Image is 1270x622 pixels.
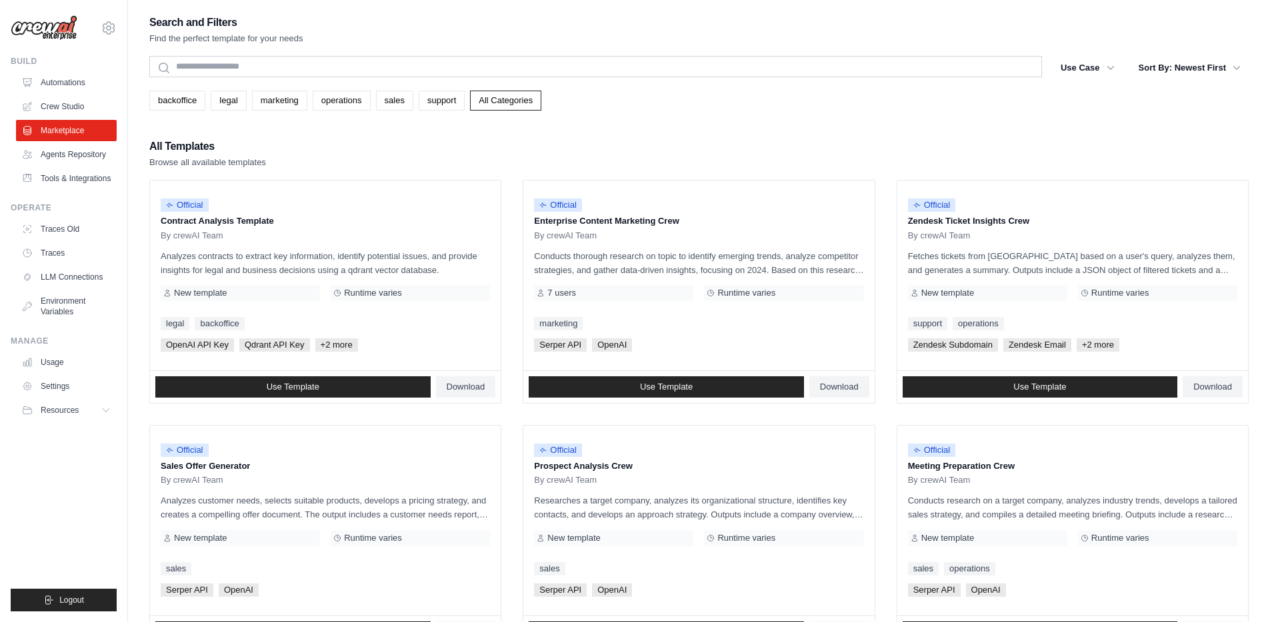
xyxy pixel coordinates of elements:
p: Contract Analysis Template [161,214,490,228]
a: marketing [534,317,583,330]
span: By crewAI Team [908,475,971,485]
span: +2 more [315,338,358,352]
p: Analyzes contracts to extract key information, identify potential issues, and provide insights fo... [161,249,490,277]
button: Logout [11,589,117,611]
span: Runtime varies [344,533,402,543]
button: Sort By: Newest First [1131,56,1249,80]
a: support [908,317,947,330]
a: Traces Old [16,218,117,240]
span: By crewAI Team [908,230,971,241]
p: Find the perfect template for your needs [149,32,303,45]
p: Prospect Analysis Crew [534,460,863,473]
span: Official [908,444,956,457]
a: sales [908,562,939,575]
span: Official [161,444,209,457]
a: backoffice [195,317,244,330]
a: Agents Repository [16,144,117,165]
span: New template [174,288,227,298]
p: Sales Offer Generator [161,460,490,473]
img: Logo [11,15,77,41]
a: sales [376,91,413,111]
a: Traces [16,242,117,264]
span: Download [1193,382,1232,392]
a: Use Template [903,376,1178,398]
span: By crewAI Team [161,230,223,241]
a: marketing [252,91,307,111]
span: By crewAI Team [534,230,597,241]
span: Use Template [640,382,693,392]
p: Analyzes customer needs, selects suitable products, develops a pricing strategy, and creates a co... [161,493,490,521]
span: By crewAI Team [534,475,597,485]
a: legal [211,91,246,111]
a: Use Template [529,376,804,398]
a: Download [436,376,496,398]
span: Official [534,444,582,457]
span: Official [908,198,956,212]
span: New template [174,533,227,543]
span: Qdrant API Key [239,338,310,352]
a: Download [1183,376,1243,398]
button: Resources [16,400,117,421]
span: Serper API [534,338,587,352]
span: OpenAI API Key [161,338,234,352]
span: Zendesk Subdomain [908,338,998,352]
span: Resources [41,405,79,416]
span: Download [820,382,859,392]
span: Runtime varies [717,533,775,543]
a: operations [313,91,371,111]
div: Manage [11,336,117,346]
span: By crewAI Team [161,475,223,485]
a: Crew Studio [16,96,117,117]
a: LLM Connections [16,266,117,288]
span: OpenAI [966,583,1006,597]
div: Operate [11,202,117,213]
a: operations [953,317,1004,330]
span: Use Template [1013,382,1066,392]
a: Marketplace [16,120,117,141]
span: Serper API [534,583,587,597]
a: Download [809,376,869,398]
a: Usage [16,352,117,373]
a: operations [944,562,995,575]
p: Conducts research on a target company, analyzes industry trends, develops a tailored sales strate... [908,493,1237,521]
p: Enterprise Content Marketing Crew [534,214,863,228]
a: Environment Variables [16,290,117,322]
div: Build [11,56,117,67]
p: Fetches tickets from [GEOGRAPHIC_DATA] based on a user's query, analyzes them, and generates a su... [908,249,1237,277]
span: Official [161,198,209,212]
h2: All Templates [149,137,266,156]
span: Zendesk Email [1003,338,1071,352]
a: Settings [16,376,117,397]
p: Zendesk Ticket Insights Crew [908,214,1237,228]
span: Runtime varies [1091,288,1149,298]
a: Automations [16,72,117,93]
a: support [419,91,465,111]
p: Researches a target company, analyzes its organizational structure, identifies key contacts, and ... [534,493,863,521]
a: Use Template [155,376,431,398]
a: Tools & Integrations [16,168,117,189]
span: OpenAI [592,338,632,352]
p: Conducts thorough research on topic to identify emerging trends, analyze competitor strategies, a... [534,249,863,277]
span: OpenAI [592,583,632,597]
h2: Search and Filters [149,13,303,32]
span: Serper API [908,583,961,597]
span: OpenAI [219,583,259,597]
span: Runtime varies [717,288,775,298]
a: All Categories [470,91,541,111]
span: Official [534,198,582,212]
span: Serper API [161,583,213,597]
span: 7 users [547,288,576,298]
span: +2 more [1077,338,1119,352]
p: Meeting Preparation Crew [908,460,1237,473]
button: Use Case [1053,56,1123,80]
span: Runtime varies [344,288,402,298]
a: legal [161,317,189,330]
span: Use Template [267,382,319,392]
span: Logout [59,595,84,605]
p: Browse all available templates [149,156,266,169]
span: New template [921,533,974,543]
span: New template [547,533,600,543]
a: backoffice [149,91,205,111]
span: Runtime varies [1091,533,1149,543]
span: Download [447,382,485,392]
